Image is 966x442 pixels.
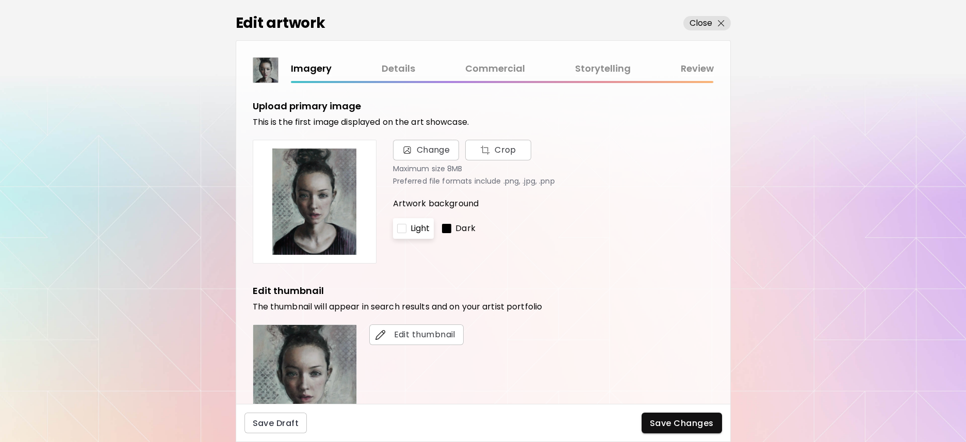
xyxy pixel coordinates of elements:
[393,177,714,185] p: Preferred file formats include .png, .jpg, .pnp
[393,165,714,173] p: Maximum size 8MB
[244,413,307,433] button: Save Draft
[575,61,631,76] a: Storytelling
[378,329,455,341] span: Edit thumbnail
[375,330,386,340] img: edit
[393,198,714,210] p: Artwork background
[369,324,464,345] button: editEdit thumbnail
[253,100,361,113] h5: Upload primary image
[473,144,523,156] span: Crop
[253,117,714,127] h6: This is the first image displayed on the art showcase.
[253,284,324,298] h5: Edit thumbnail
[417,144,450,156] span: Change
[465,61,525,76] a: Commercial
[455,222,476,235] p: Dark
[253,302,714,312] h6: The thumbnail will appear in search results and on your artist portfolio
[642,413,722,433] button: Save Changes
[411,222,430,235] p: Light
[465,140,531,160] button: Change
[681,61,714,76] a: Review
[382,61,415,76] a: Details
[650,418,714,429] span: Save Changes
[393,140,459,160] span: Change
[253,58,278,83] img: thumbnail
[253,418,299,429] span: Save Draft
